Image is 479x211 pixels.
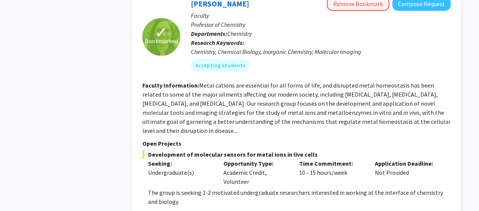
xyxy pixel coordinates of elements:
div: 10 - 15 hours/week [293,159,369,186]
span: Development of molecular sensors for metal ions in live cells [142,150,451,159]
p: Professor of Chemistry [191,20,451,29]
p: The group is seeking 1-2 motivated undergraduate researchers interested in working at the interfa... [148,188,451,206]
div: Chemistry, Chemical Biology, Inorganic Chemistry, Molecular Imaging [191,47,451,56]
b: Research Keywords: [191,39,244,46]
b: Faculty Information: [142,82,199,89]
fg-read-more: Metal cations are essential for all forms of life, and disrupted metal homeostasis has been relat... [142,82,451,134]
span: ✓ [155,29,168,36]
iframe: Chat [6,177,32,205]
div: Not Provided [369,159,445,186]
span: Chemistry [227,30,252,37]
p: Seeking: [148,159,212,168]
div: Academic Credit, Volunteer [218,159,293,186]
p: Open Projects [142,139,451,148]
p: Faculty [191,11,451,20]
p: Application Deadline: [375,159,439,168]
span: Bookmarked [145,36,178,45]
p: Opportunity Type: [223,159,288,168]
mat-chip: Accepting Students [191,59,250,71]
div: Undergraduate(s) [148,168,212,177]
b: Departments: [191,30,227,37]
p: Time Commitment: [299,159,364,168]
